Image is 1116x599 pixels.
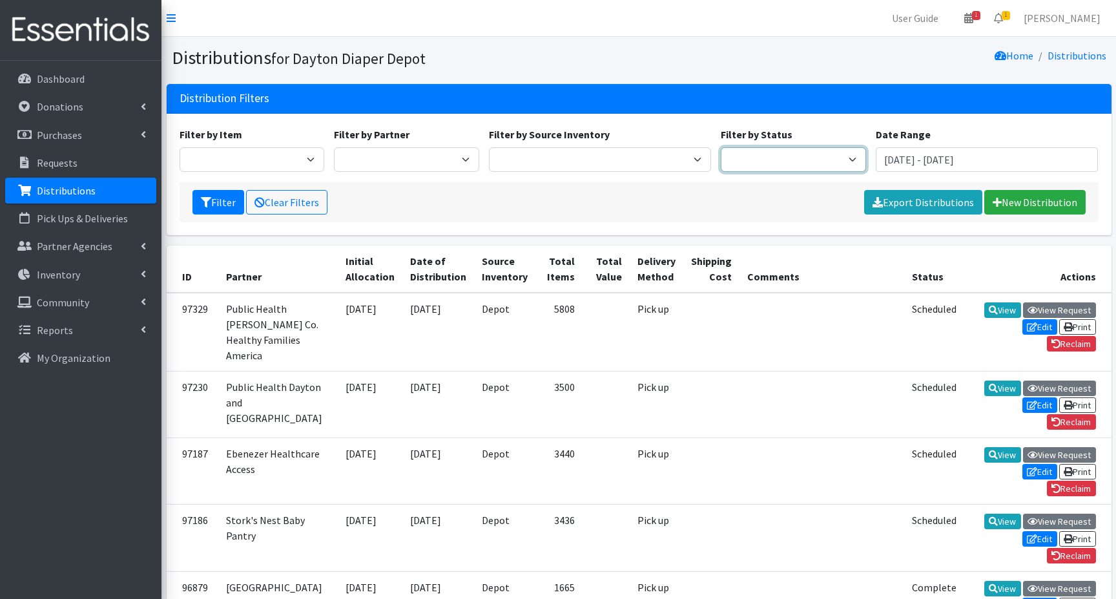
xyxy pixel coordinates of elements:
[180,92,269,105] h3: Distribution Filters
[1022,397,1057,413] a: Edit
[402,246,474,293] th: Date of Distribution
[192,190,244,215] button: Filter
[904,371,964,437] td: Scheduled
[172,47,634,69] h1: Distributions
[37,72,85,85] p: Dashboard
[630,505,683,571] td: Pick up
[246,190,327,215] a: Clear Filters
[984,381,1021,396] a: View
[37,268,80,281] p: Inventory
[5,289,156,315] a: Community
[904,437,964,504] td: Scheduled
[739,246,904,293] th: Comments
[37,240,112,253] p: Partner Agencies
[984,302,1021,318] a: View
[218,293,338,372] td: Public Health [PERSON_NAME] Co. Healthy Families America
[535,293,583,372] td: 5808
[954,5,984,31] a: 1
[1047,548,1096,563] a: Reclaim
[402,437,474,504] td: [DATE]
[5,66,156,92] a: Dashboard
[630,246,683,293] th: Delivery Method
[5,205,156,231] a: Pick Ups & Deliveries
[37,184,96,197] p: Distributions
[1013,5,1111,31] a: [PERSON_NAME]
[474,293,535,372] td: Depot
[876,127,931,142] label: Date Range
[984,447,1021,463] a: View
[37,212,128,225] p: Pick Ups & Deliveries
[1023,514,1096,529] a: View Request
[876,147,1099,172] input: January 1, 2011 - December 31, 2011
[535,437,583,504] td: 3440
[474,371,535,437] td: Depot
[402,293,474,372] td: [DATE]
[583,246,630,293] th: Total Value
[984,581,1021,596] a: View
[1023,447,1096,463] a: View Request
[1059,531,1096,547] a: Print
[5,262,156,288] a: Inventory
[338,505,402,571] td: [DATE]
[474,505,535,571] td: Depot
[338,437,402,504] td: [DATE]
[37,129,82,142] p: Purchases
[972,11,980,20] span: 1
[1023,381,1096,396] a: View Request
[218,371,338,437] td: Public Health Dayton and [GEOGRAPHIC_DATA]
[630,437,683,504] td: Pick up
[167,246,218,293] th: ID
[882,5,949,31] a: User Guide
[721,127,792,142] label: Filter by Status
[5,150,156,176] a: Requests
[5,122,156,148] a: Purchases
[218,246,338,293] th: Partner
[904,505,964,571] td: Scheduled
[630,371,683,437] td: Pick up
[37,324,73,337] p: Reports
[37,156,77,169] p: Requests
[984,514,1021,529] a: View
[995,49,1033,62] a: Home
[1059,397,1096,413] a: Print
[167,437,218,504] td: 97187
[218,505,338,571] td: Stork's Nest Baby Pantry
[1022,319,1057,335] a: Edit
[964,246,1111,293] th: Actions
[984,5,1013,31] a: 1
[1059,319,1096,335] a: Print
[1048,49,1106,62] a: Distributions
[37,100,83,113] p: Donations
[683,246,739,293] th: Shipping Cost
[984,190,1086,215] a: New Distribution
[535,371,583,437] td: 3500
[271,49,426,68] small: for Dayton Diaper Depot
[1059,464,1096,479] a: Print
[489,127,610,142] label: Filter by Source Inventory
[402,371,474,437] td: [DATE]
[474,437,535,504] td: Depot
[535,246,583,293] th: Total Items
[334,127,409,142] label: Filter by Partner
[1002,11,1010,20] span: 1
[1047,336,1096,352] a: Reclaim
[218,437,338,504] td: Ebenezer Healthcare Access
[1047,414,1096,430] a: Reclaim
[338,246,402,293] th: Initial Allocation
[5,345,156,371] a: My Organization
[904,293,964,372] td: Scheduled
[1022,464,1057,479] a: Edit
[904,246,964,293] th: Status
[338,371,402,437] td: [DATE]
[402,505,474,571] td: [DATE]
[864,190,982,215] a: Export Distributions
[5,233,156,259] a: Partner Agencies
[37,296,89,309] p: Community
[338,293,402,372] td: [DATE]
[5,8,156,52] img: HumanEssentials
[167,371,218,437] td: 97230
[1023,302,1096,318] a: View Request
[180,127,242,142] label: Filter by Item
[535,505,583,571] td: 3436
[5,94,156,120] a: Donations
